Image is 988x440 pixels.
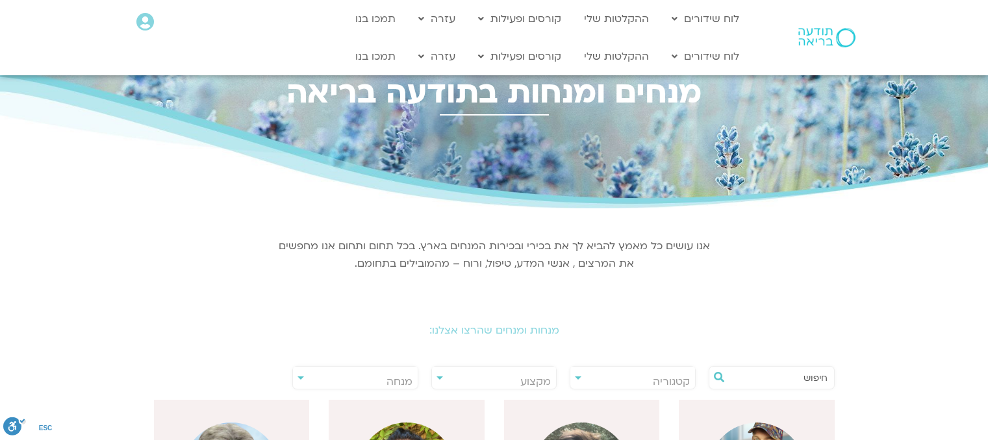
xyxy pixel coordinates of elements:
[577,44,655,69] a: ההקלטות שלי
[653,374,690,389] span: קטגוריה
[577,6,655,31] a: ההקלטות שלי
[798,28,855,47] img: תודעה בריאה
[665,6,746,31] a: לוח שידורים
[349,6,402,31] a: תמכו בנו
[349,44,402,69] a: תמכו בנו
[412,44,462,69] a: עזרה
[729,367,828,389] input: חיפוש
[472,44,568,69] a: קורסים ופעילות
[665,44,746,69] a: לוח שידורים
[386,374,412,389] span: מנחה
[520,374,551,389] span: מקצוע
[277,238,712,273] p: אנו עושים כל מאמץ להביא לך את בכירי ובכירות המנחים בארץ. בכל תחום ותחום אנו מחפשים את המרצים , אנ...
[131,324,858,336] h2: מנחות ומנחים שהרצו אצלנו:
[472,6,568,31] a: קורסים ופעילות
[412,6,462,31] a: עזרה
[131,75,858,110] h2: מנחים ומנחות בתודעה בריאה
